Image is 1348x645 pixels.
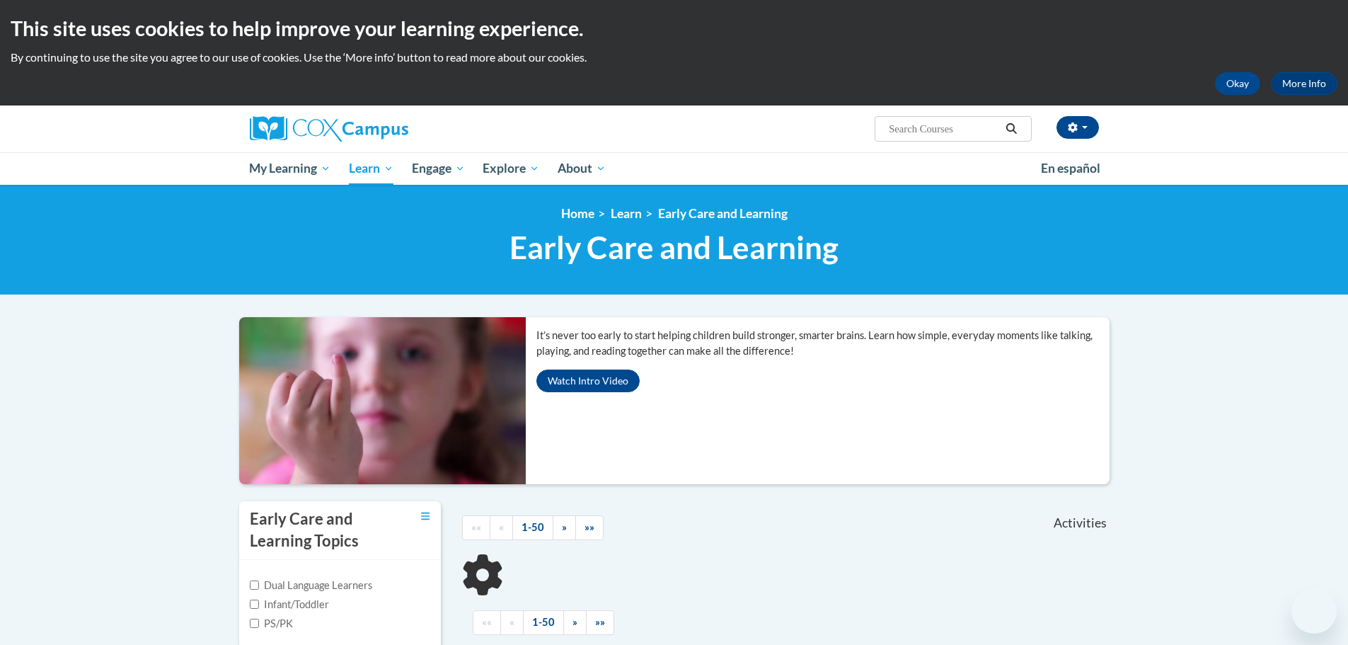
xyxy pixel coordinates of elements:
[250,578,372,593] label: Dual Language Learners
[250,597,329,612] label: Infant/Toddler
[250,600,259,609] input: Checkbox for Options
[1056,116,1099,139] button: Account Settings
[611,206,642,221] a: Learn
[403,152,474,185] a: Engage
[11,50,1337,65] p: By continuing to use the site you agree to our use of cookies. Use the ‘More info’ button to read...
[553,515,576,540] a: Next
[412,160,465,177] span: Engage
[249,160,330,177] span: My Learning
[250,116,519,142] a: Cox Campus
[658,206,788,221] a: Early Care and Learning
[473,610,501,635] a: Begining
[523,610,564,635] a: 1-50
[462,515,490,540] a: Begining
[509,616,514,628] span: «
[887,120,1001,137] input: Search Courses
[509,229,839,266] span: Early Care and Learning
[595,616,605,628] span: »»
[584,521,594,533] span: »»
[1032,154,1110,183] a: En español
[586,610,614,635] a: End
[1291,588,1337,634] iframe: Button to launch messaging window
[340,152,403,185] a: Learn
[548,152,615,185] a: About
[572,616,577,628] span: »
[536,328,1110,359] p: It’s never too early to start helping children build stronger, smarter brains. Learn how simple, ...
[250,508,384,552] h3: Early Care and Learning Topics
[1041,161,1100,176] span: En español
[500,610,524,635] a: Previous
[1215,72,1260,95] button: Okay
[349,160,393,177] span: Learn
[11,14,1337,42] h2: This site uses cookies to help improve your learning experience.
[250,619,259,628] input: Checkbox for Options
[483,160,539,177] span: Explore
[1001,120,1022,137] button: Search
[562,521,567,533] span: »
[558,160,606,177] span: About
[241,152,340,185] a: My Learning
[561,206,594,221] a: Home
[229,152,1120,185] div: Main menu
[482,616,492,628] span: ««
[421,508,430,524] a: Toggle collapse
[250,616,293,632] label: PS/PK
[512,515,553,540] a: 1-50
[1271,72,1337,95] a: More Info
[250,581,259,590] input: Checkbox for Options
[536,370,640,392] button: Watch Intro Video
[490,515,513,540] a: Previous
[575,515,604,540] a: End
[471,521,481,533] span: ««
[250,116,408,142] img: Cox Campus
[563,610,587,635] a: Next
[1054,515,1107,531] span: Activities
[473,152,548,185] a: Explore
[499,521,504,533] span: «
